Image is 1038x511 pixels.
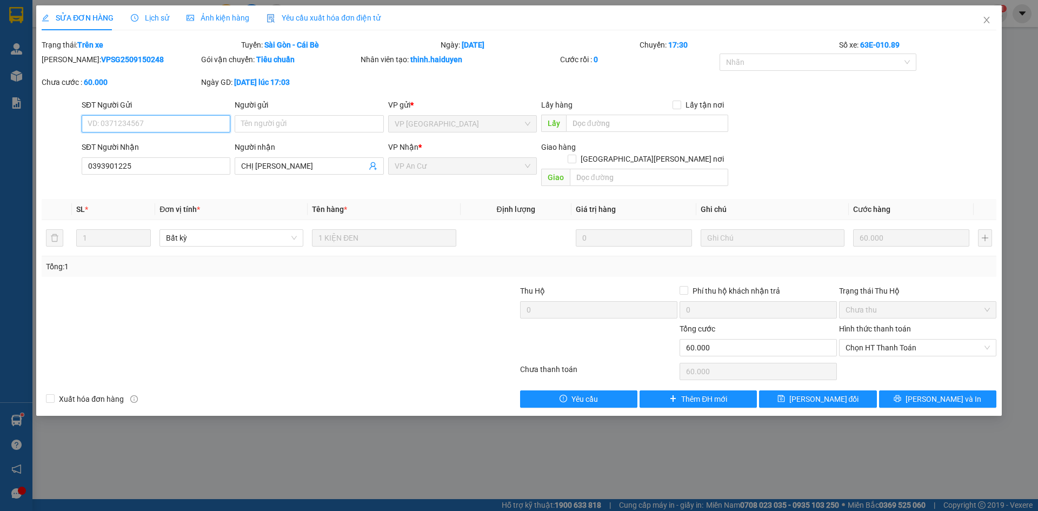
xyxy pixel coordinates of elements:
[201,76,358,88] div: Ngày GD:
[388,143,418,151] span: VP Nhận
[361,54,558,65] div: Nhân viên tạo:
[101,55,164,64] b: VPSG2509150248
[681,393,727,405] span: Thêm ĐH mới
[669,395,677,403] span: plus
[497,205,535,214] span: Định lượng
[688,285,784,297] span: Phí thu hộ khách nhận trả
[130,395,138,403] span: info-circle
[92,10,118,22] span: Nhận:
[570,169,728,186] input: Dọc đường
[701,229,844,247] input: Ghi Chú
[312,205,347,214] span: Tên hàng
[42,76,199,88] div: Chưa cước :
[978,229,992,247] button: plus
[46,229,63,247] button: delete
[131,14,169,22] span: Lịch sử
[640,390,757,408] button: plusThêm ĐH mới
[410,55,462,64] b: thinh.haiduyen
[838,39,997,51] div: Số xe:
[846,302,990,318] span: Chưa thu
[860,41,900,49] b: 63E-010.89
[541,143,576,151] span: Giao hàng
[388,99,537,111] div: VP gửi
[519,363,678,382] div: Chưa thanh toán
[42,14,114,22] span: SỬA ĐƠN HÀNG
[759,390,876,408] button: save[PERSON_NAME] đổi
[9,10,26,22] span: Gửi:
[42,54,199,65] div: [PERSON_NAME]:
[235,141,383,153] div: Người nhận
[92,35,202,48] div: HINH
[576,153,728,165] span: [GEOGRAPHIC_DATA][PERSON_NAME] nơi
[541,115,566,132] span: Lấy
[201,54,358,65] div: Gói vận chuyển:
[9,9,85,22] div: VP An Cư
[55,393,128,405] span: Xuất hóa đơn hàng
[256,55,295,64] b: Tiêu chuẩn
[789,393,859,405] span: [PERSON_NAME] đổi
[8,70,86,83] div: 20.000
[92,48,202,63] div: 0938176905
[560,395,567,403] span: exclamation-circle
[839,324,911,333] label: Hình thức thanh toán
[879,390,996,408] button: printer[PERSON_NAME] và In
[240,39,440,51] div: Tuyến:
[668,41,688,49] b: 17:30
[92,9,202,35] div: VP [GEOGRAPHIC_DATA]
[853,205,890,214] span: Cước hàng
[853,229,969,247] input: 0
[839,285,996,297] div: Trạng thái Thu Hộ
[187,14,249,22] span: Ảnh kiện hàng
[235,99,383,111] div: Người gửi
[312,229,456,247] input: VD: Bàn, Ghế
[9,22,85,35] div: HẰNG
[187,14,194,22] span: picture
[982,16,991,24] span: close
[82,141,230,153] div: SĐT Người Nhận
[520,287,545,295] span: Thu Hộ
[267,14,275,23] img: icon
[82,99,230,111] div: SĐT Người Gửi
[395,116,530,132] span: VP Sài Gòn
[77,41,103,49] b: Trên xe
[369,162,377,170] span: user-add
[84,78,108,87] b: 60.000
[894,395,901,403] span: printer
[566,115,728,132] input: Dọc đường
[571,393,598,405] span: Yêu cầu
[267,14,381,22] span: Yêu cầu xuất hóa đơn điện tử
[681,99,728,111] span: Lấy tận nơi
[906,393,981,405] span: [PERSON_NAME] và In
[46,261,401,273] div: Tổng: 1
[166,230,297,246] span: Bất kỳ
[680,324,715,333] span: Tổng cước
[440,39,639,51] div: Ngày:
[594,55,598,64] b: 0
[696,199,849,220] th: Ghi chú
[638,39,838,51] div: Chuyến:
[560,54,717,65] div: Cước rồi :
[846,340,990,356] span: Chọn HT Thanh Toán
[159,205,200,214] span: Đơn vị tính
[9,35,85,50] div: 0347069760
[234,78,290,87] b: [DATE] lúc 17:03
[42,14,49,22] span: edit
[462,41,484,49] b: [DATE]
[41,39,240,51] div: Trạng thái:
[972,5,1002,36] button: Close
[264,41,319,49] b: Sài Gòn - Cái Bè
[76,205,85,214] span: SL
[777,395,785,403] span: save
[520,390,637,408] button: exclamation-circleYêu cầu
[541,169,570,186] span: Giao
[395,158,530,174] span: VP An Cư
[576,205,616,214] span: Giá trị hàng
[576,229,692,247] input: 0
[541,101,573,109] span: Lấy hàng
[8,71,26,82] span: Rồi :
[131,14,138,22] span: clock-circle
